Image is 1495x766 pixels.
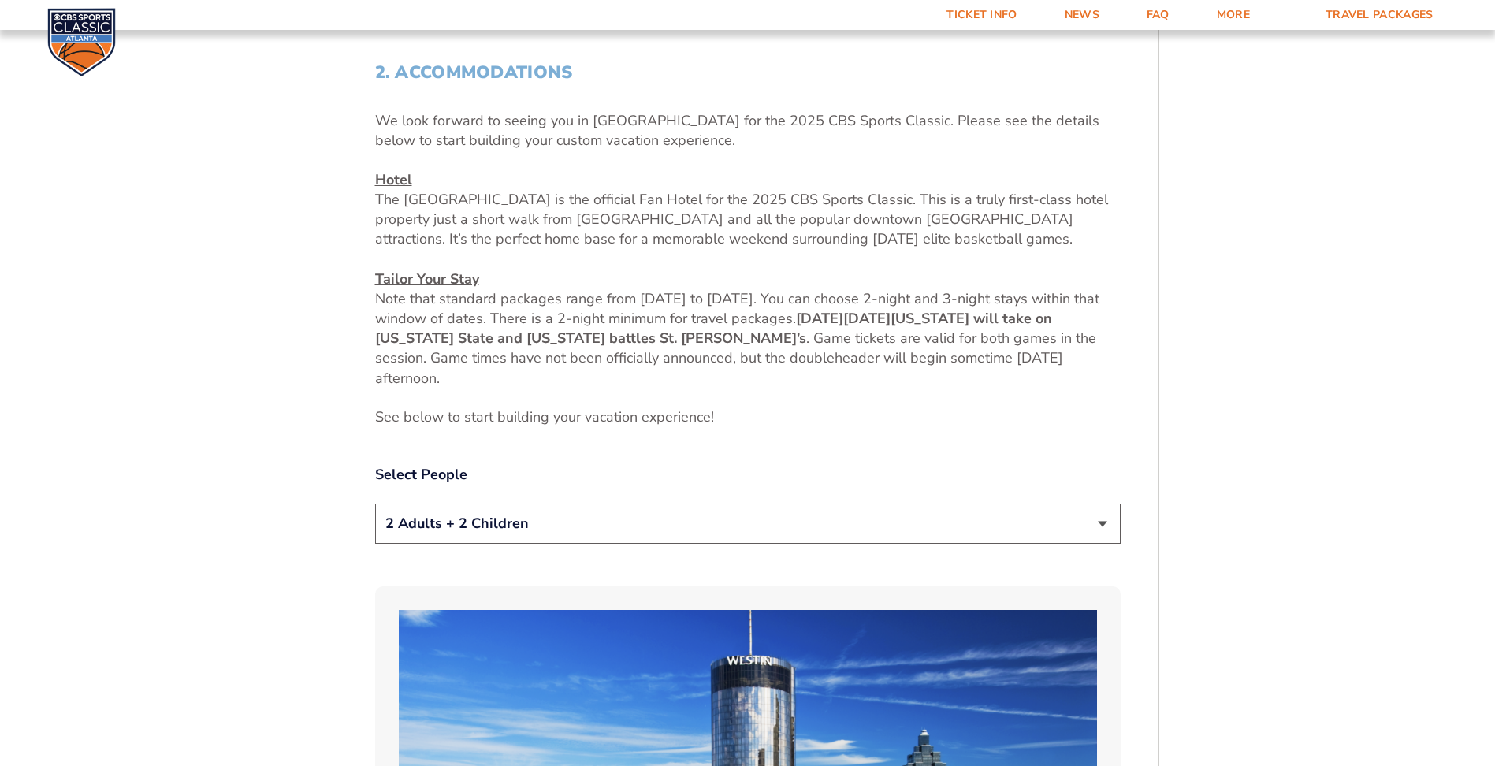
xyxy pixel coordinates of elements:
[375,465,1121,485] label: Select People
[47,8,116,76] img: CBS Sports Classic
[375,170,412,189] u: Hotel
[375,309,1052,348] strong: [US_STATE] will take on [US_STATE] State and [US_STATE] battles St. [PERSON_NAME]’s
[375,62,1121,83] h2: 2. Accommodations
[375,111,1121,151] p: We look forward to seeing you in [GEOGRAPHIC_DATA] for the 2025 CBS Sports Classic. Please see th...
[375,190,1108,248] span: The [GEOGRAPHIC_DATA] is the official Fan Hotel for the 2025 CBS Sports Classic. This is a truly ...
[375,329,1096,387] span: . Game tickets are valid for both games in the session. Game times have not been officially annou...
[796,309,891,328] strong: [DATE][DATE]
[375,407,1121,427] p: See below to start building your vacation e
[375,289,1099,328] span: Note that standard packages range from [DATE] to [DATE]. You can choose 2-night and 3-night stays...
[375,270,479,288] u: Tailor Your Stay
[649,407,714,426] span: xperience!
